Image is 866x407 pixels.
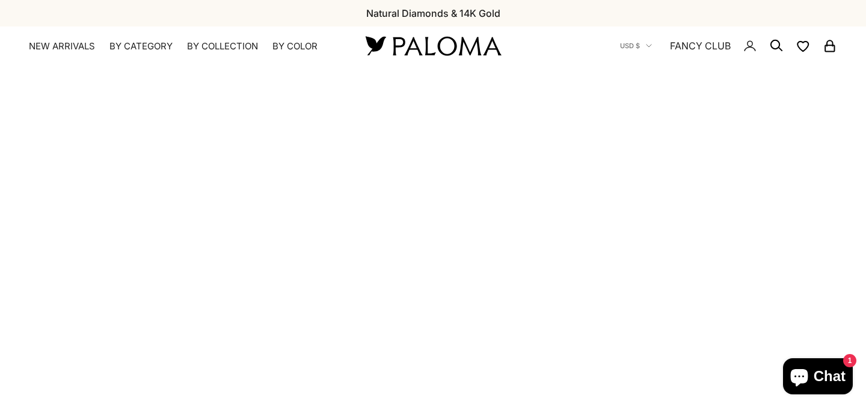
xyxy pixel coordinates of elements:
[670,38,731,54] a: FANCY CLUB
[620,40,640,51] span: USD $
[187,40,258,52] summary: By Collection
[620,40,652,51] button: USD $
[272,40,318,52] summary: By Color
[29,40,95,52] a: NEW ARRIVALS
[620,26,837,65] nav: Secondary navigation
[29,40,337,52] nav: Primary navigation
[109,40,173,52] summary: By Category
[779,358,856,397] inbox-online-store-chat: Shopify online store chat
[366,5,500,21] p: Natural Diamonds & 14K Gold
